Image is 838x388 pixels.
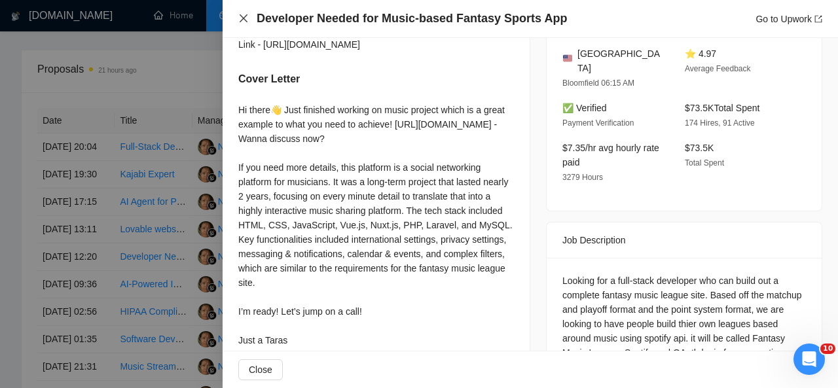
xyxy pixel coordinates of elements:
[577,46,664,75] span: [GEOGRAPHIC_DATA]
[756,14,822,24] a: Go to Upworkexport
[238,13,249,24] button: Close
[685,103,759,113] span: $73.5K Total Spent
[685,118,755,128] span: 174 Hires, 91 Active
[820,344,835,354] span: 10
[563,54,572,63] img: 🇺🇸
[238,37,514,52] div: Link - [URL][DOMAIN_NAME]
[814,15,822,23] span: export
[257,10,567,27] h4: Developer Needed for Music-based Fantasy Sports App
[238,103,514,347] div: Hi there👋 Just finished working on music project which is a great example to what you need to ach...
[793,344,825,375] iframe: Intercom live chat
[238,359,283,380] button: Close
[562,79,634,88] span: Bloomfield 06:15 AM
[562,118,634,128] span: Payment Verification
[562,103,607,113] span: ✅ Verified
[685,48,716,59] span: ⭐ 4.97
[685,64,751,73] span: Average Feedback
[685,158,724,168] span: Total Spent
[238,13,249,24] span: close
[562,173,603,182] span: 3279 Hours
[562,222,806,258] div: Job Description
[685,143,714,153] span: $73.5K
[238,71,300,87] h5: Cover Letter
[562,143,659,168] span: $7.35/hr avg hourly rate paid
[249,362,272,377] span: Close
